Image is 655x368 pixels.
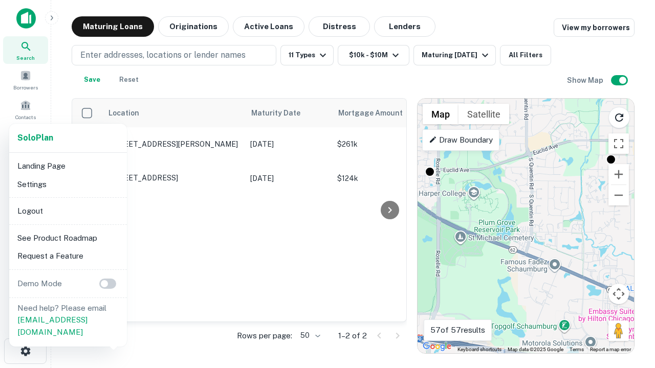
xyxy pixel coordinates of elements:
[13,247,123,265] li: Request a Feature
[13,202,123,220] li: Logout
[17,133,53,143] strong: Solo Plan
[13,278,66,290] p: Demo Mode
[13,157,123,175] li: Landing Page
[17,315,88,336] a: [EMAIL_ADDRESS][DOMAIN_NAME]
[17,302,119,338] p: Need help? Please email
[13,175,123,194] li: Settings
[13,229,123,247] li: See Product Roadmap
[17,132,53,144] a: SoloPlan
[604,286,655,335] iframe: Chat Widget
